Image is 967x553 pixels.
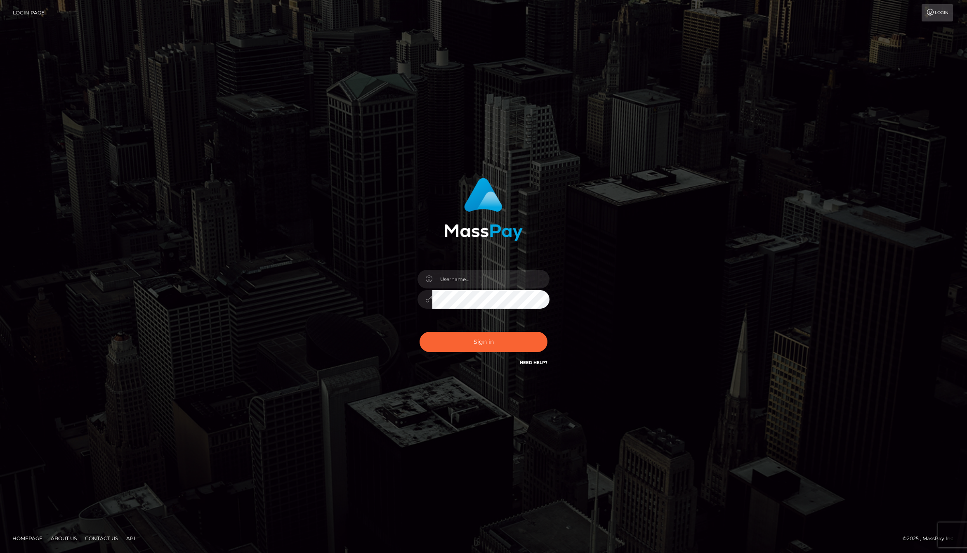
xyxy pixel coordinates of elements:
a: API [123,532,139,545]
a: About Us [47,532,80,545]
button: Sign in [420,332,547,352]
a: Login [922,4,953,21]
input: Username... [432,270,550,288]
a: Contact Us [82,532,121,545]
a: Homepage [9,532,46,545]
img: MassPay Login [444,178,523,241]
a: Need Help? [520,360,547,365]
a: Login Page [13,4,45,21]
div: © 2025 , MassPay Inc. [903,534,961,543]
